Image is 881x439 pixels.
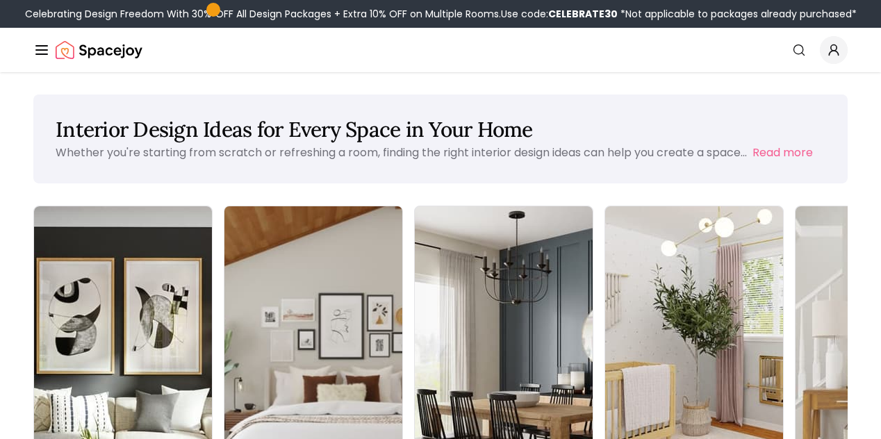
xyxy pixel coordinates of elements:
span: Use code: [501,7,618,21]
span: *Not applicable to packages already purchased* [618,7,857,21]
img: Spacejoy Logo [56,36,142,64]
button: Read more [752,144,813,161]
b: CELEBRATE30 [548,7,618,21]
p: Whether you're starting from scratch or refreshing a room, finding the right interior design idea... [56,144,747,160]
a: Spacejoy [56,36,142,64]
nav: Global [33,28,848,72]
div: Celebrating Design Freedom With 30% OFF All Design Packages + Extra 10% OFF on Multiple Rooms. [25,7,857,21]
h1: Interior Design Ideas for Every Space in Your Home [56,117,825,142]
